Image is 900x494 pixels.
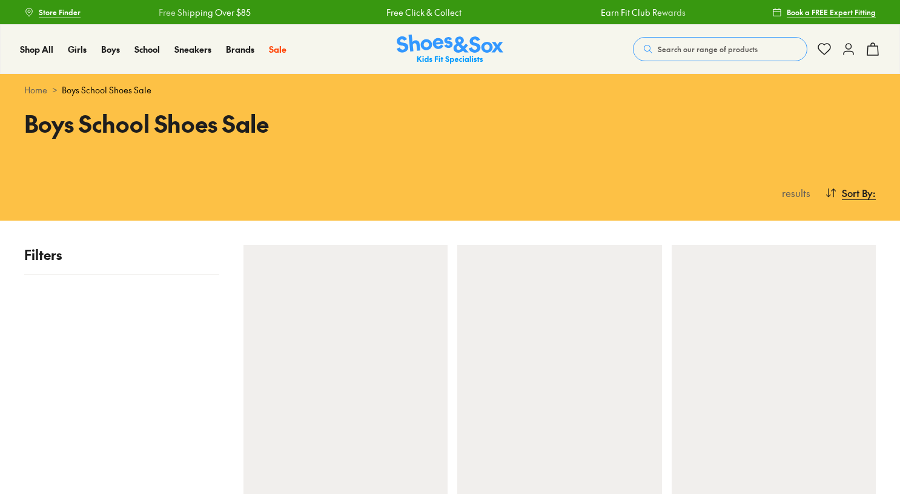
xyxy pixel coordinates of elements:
[397,35,503,64] a: Shoes & Sox
[68,43,87,55] span: Girls
[842,185,873,200] span: Sort By
[101,43,120,56] a: Boys
[772,1,876,23] a: Book a FREE Expert Fitting
[68,43,87,56] a: Girls
[658,44,758,55] span: Search our range of products
[62,84,151,96] span: Boys School Shoes Sale
[558,6,643,19] a: Earn Fit Club Rewards
[226,43,254,55] span: Brands
[24,84,47,96] a: Home
[174,43,211,56] a: Sneakers
[269,43,286,56] a: Sale
[397,35,503,64] img: SNS_Logo_Responsive.svg
[24,106,435,141] h1: Boys School Shoes Sale
[873,185,876,200] span: :
[24,1,81,23] a: Store Finder
[777,185,810,200] p: results
[825,179,876,206] button: Sort By:
[24,245,219,265] p: Filters
[134,43,160,55] span: School
[343,6,419,19] a: Free Click & Collect
[116,6,208,19] a: Free Shipping Over $85
[101,43,120,55] span: Boys
[39,7,81,18] span: Store Finder
[633,37,807,61] button: Search our range of products
[269,43,286,55] span: Sale
[174,43,211,55] span: Sneakers
[24,84,876,96] div: >
[787,7,876,18] span: Book a FREE Expert Fitting
[20,43,53,56] a: Shop All
[226,43,254,56] a: Brands
[134,43,160,56] a: School
[20,43,53,55] span: Shop All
